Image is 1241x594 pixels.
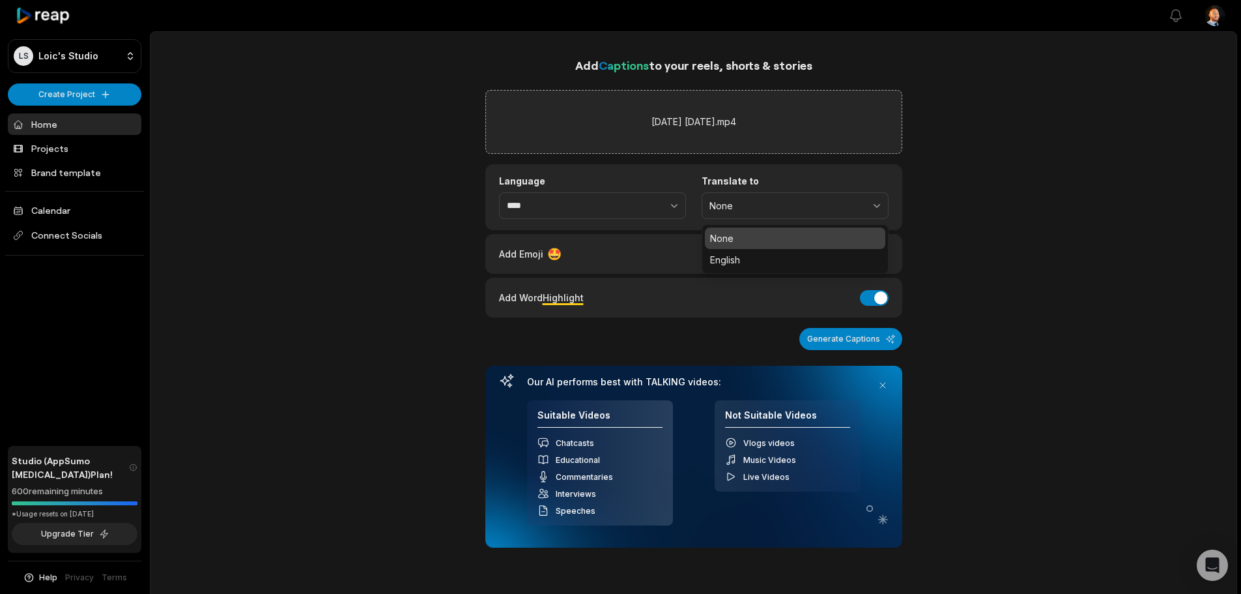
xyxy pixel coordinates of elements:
label: [DATE] [DATE].mp4 [651,114,736,130]
span: Music Videos [743,455,796,465]
span: Educational [556,455,600,465]
span: Vlogs videos [743,438,795,448]
span: Studio (AppSumo [MEDICAL_DATA]) Plan! [12,454,129,481]
p: Loic's Studio [38,50,98,62]
label: Translate to [702,175,889,187]
span: Help [39,572,57,584]
div: Add Word [499,289,584,306]
span: Commentaries [556,472,613,482]
button: Help [23,572,57,584]
span: Highlight [543,292,584,303]
a: Privacy [65,572,94,584]
div: 600 remaining minutes [12,485,137,498]
a: Calendar [8,200,141,221]
span: Chatcasts [556,438,594,448]
span: Speeches [556,506,595,516]
a: Home [8,113,141,135]
span: Add Emoji [499,247,543,261]
span: Connect Socials [8,224,141,247]
div: *Usage resets on [DATE] [12,509,137,519]
button: Upgrade Tier [12,523,137,545]
span: Interviews [556,489,596,499]
span: Live Videos [743,472,790,482]
a: Terms [102,572,127,584]
span: None [709,200,863,212]
span: Captions [599,58,649,72]
a: Brand template [8,162,141,183]
h4: Not Suitable Videos [725,409,850,428]
button: Create Project [8,83,141,106]
div: None [702,224,889,274]
p: None [710,231,880,245]
span: 🤩 [547,245,562,263]
label: Language [499,175,686,187]
h1: Add to your reels, shorts & stories [485,56,902,74]
div: LS [14,46,33,66]
a: Projects [8,138,141,159]
div: Open Intercom Messenger [1197,550,1228,581]
h4: Suitable Videos [537,409,663,428]
h3: Our AI performs best with TALKING videos: [527,376,861,388]
p: English [710,253,880,267]
button: None [702,192,889,220]
button: Generate Captions [799,328,902,350]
